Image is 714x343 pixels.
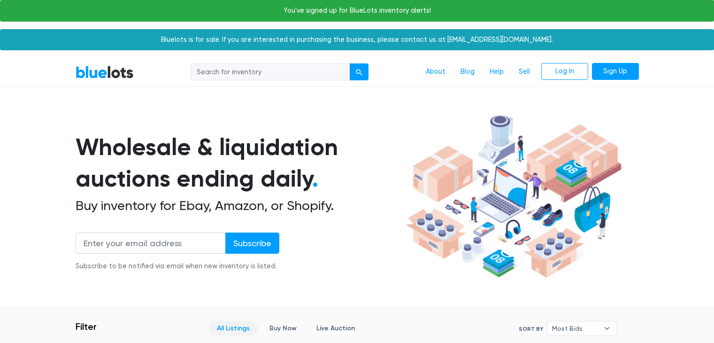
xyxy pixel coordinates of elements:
span: Most Bids [552,321,599,335]
input: Subscribe [225,233,279,254]
a: Help [482,63,511,81]
b: ▾ [597,321,617,335]
a: Sign Up [592,63,639,80]
h1: Wholesale & liquidation auctions ending daily [76,132,402,194]
a: All Listings [209,321,258,335]
input: Search for inventory [191,63,350,80]
a: Blog [453,63,482,81]
h2: Buy inventory for Ebay, Amazon, or Shopify. [76,198,402,214]
a: Live Auction [308,321,363,335]
a: About [418,63,453,81]
span: . [312,164,318,193]
a: Buy Now [261,321,305,335]
img: hero-ee84e7d0318cb26816c560f6b4441b76977f77a177738b4e94f68c95b2b83dbb.png [402,111,625,282]
input: Enter your email address [76,233,226,254]
div: Subscribe to be notified via email when new inventory is listed. [76,261,279,272]
label: Sort By [519,325,543,333]
a: Log In [541,63,588,80]
a: Sell [511,63,537,81]
a: BlueLots [76,65,134,79]
h3: Filter [76,321,97,332]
